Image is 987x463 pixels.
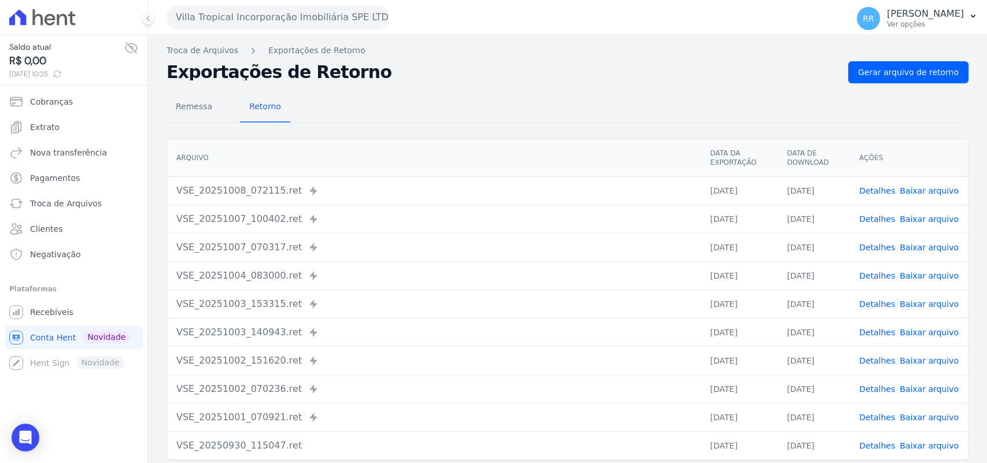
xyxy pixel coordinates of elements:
[30,172,80,184] span: Pagamentos
[12,424,39,451] div: Open Intercom Messenger
[887,20,964,29] p: Ver opções
[176,410,692,424] div: VSE_20251001_070921.ret
[30,147,107,158] span: Nova transferência
[30,198,102,209] span: Troca de Arquivos
[5,217,143,240] a: Clientes
[900,328,959,337] a: Baixar arquivo
[850,139,968,177] th: Ações
[900,271,959,280] a: Baixar arquivo
[778,176,850,205] td: [DATE]
[9,282,138,296] div: Plataformas
[701,139,778,177] th: Data da Exportação
[778,261,850,290] td: [DATE]
[83,331,130,343] span: Novidade
[268,45,365,57] a: Exportações de Retorno
[863,14,874,23] span: RR
[167,45,238,57] a: Troca de Arquivos
[859,328,895,337] a: Detalhes
[900,384,959,394] a: Baixar arquivo
[9,69,124,79] span: [DATE] 10:25
[9,90,138,375] nav: Sidebar
[778,346,850,375] td: [DATE]
[30,332,76,343] span: Conta Hent
[5,166,143,190] a: Pagamentos
[30,96,73,108] span: Cobranças
[859,243,895,252] a: Detalhes
[176,184,692,198] div: VSE_20251008_072115.ret
[5,301,143,324] a: Recebíveis
[859,356,895,365] a: Detalhes
[701,290,778,318] td: [DATE]
[778,431,850,460] td: [DATE]
[30,306,73,318] span: Recebíveis
[167,139,701,177] th: Arquivo
[858,66,959,78] span: Gerar arquivo de retorno
[167,45,968,57] nav: Breadcrumb
[859,441,895,450] a: Detalhes
[176,212,692,226] div: VSE_20251007_100402.ret
[900,356,959,365] a: Baixar arquivo
[242,95,288,118] span: Retorno
[778,375,850,403] td: [DATE]
[176,325,692,339] div: VSE_20251003_140943.ret
[900,186,959,195] a: Baixar arquivo
[176,354,692,368] div: VSE_20251002_151620.ret
[176,240,692,254] div: VSE_20251007_070317.ret
[167,6,389,29] button: Villa Tropical Incorporação Imobiliária SPE LTDA
[859,299,895,309] a: Detalhes
[859,271,895,280] a: Detalhes
[176,439,692,453] div: VSE_20250930_115047.ret
[30,223,62,235] span: Clientes
[848,2,987,35] button: RR [PERSON_NAME] Ver opções
[5,243,143,266] a: Negativação
[5,326,143,349] a: Conta Hent Novidade
[240,92,290,123] a: Retorno
[778,233,850,261] td: [DATE]
[900,299,959,309] a: Baixar arquivo
[5,116,143,139] a: Extrato
[176,297,692,311] div: VSE_20251003_153315.ret
[900,441,959,450] a: Baixar arquivo
[701,375,778,403] td: [DATE]
[859,413,895,422] a: Detalhes
[859,186,895,195] a: Detalhes
[701,261,778,290] td: [DATE]
[5,192,143,215] a: Troca de Arquivos
[167,92,221,123] a: Remessa
[167,64,839,80] h2: Exportações de Retorno
[900,214,959,224] a: Baixar arquivo
[9,41,124,53] span: Saldo atual
[701,346,778,375] td: [DATE]
[169,95,219,118] span: Remessa
[900,413,959,422] a: Baixar arquivo
[778,139,850,177] th: Data de Download
[859,214,895,224] a: Detalhes
[778,403,850,431] td: [DATE]
[9,53,124,69] span: R$ 0,00
[778,318,850,346] td: [DATE]
[887,8,964,20] p: [PERSON_NAME]
[701,318,778,346] td: [DATE]
[701,176,778,205] td: [DATE]
[778,205,850,233] td: [DATE]
[778,290,850,318] td: [DATE]
[859,384,895,394] a: Detalhes
[5,90,143,113] a: Cobranças
[30,121,60,133] span: Extrato
[176,269,692,283] div: VSE_20251004_083000.ret
[176,382,692,396] div: VSE_20251002_070236.ret
[5,141,143,164] a: Nova transferência
[900,243,959,252] a: Baixar arquivo
[701,403,778,431] td: [DATE]
[701,233,778,261] td: [DATE]
[30,249,81,260] span: Negativação
[701,205,778,233] td: [DATE]
[701,431,778,460] td: [DATE]
[848,61,968,83] a: Gerar arquivo de retorno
